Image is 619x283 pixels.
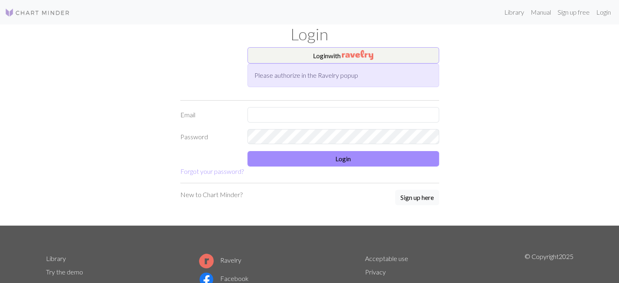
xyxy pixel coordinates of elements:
a: Acceptable use [365,254,408,262]
img: Ravelry logo [199,254,214,268]
a: Try the demo [46,268,83,276]
img: Logo [5,8,70,18]
a: Manual [527,4,554,20]
a: Forgot your password? [180,167,244,175]
a: Library [501,4,527,20]
label: Password [175,129,243,145]
h1: Login [41,24,578,44]
a: Library [46,254,66,262]
a: Facebook [199,274,249,282]
a: Sign up here [395,190,439,206]
a: Sign up free [554,4,593,20]
a: Privacy [365,268,386,276]
p: New to Chart Minder? [180,190,243,200]
button: Loginwith [247,47,439,64]
button: Sign up here [395,190,439,205]
div: Please authorize in the Ravelry popup [247,64,439,87]
label: Email [175,107,243,123]
button: Login [247,151,439,167]
img: Ravelry [342,50,373,60]
a: Ravelry [199,256,241,264]
a: Login [593,4,614,20]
